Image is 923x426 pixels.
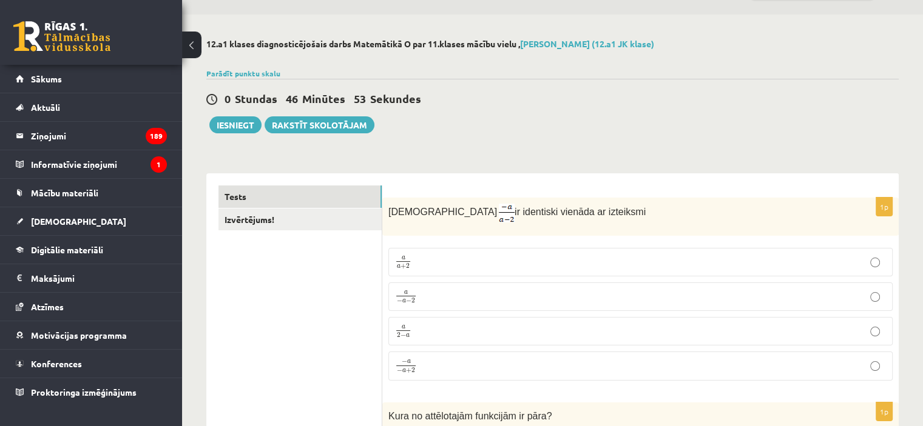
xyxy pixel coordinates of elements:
span: 0 [225,92,231,105]
a: Ziņojumi189 [16,122,167,150]
a: Informatīvie ziņojumi1 [16,150,167,178]
a: Maksājumi [16,264,167,292]
span: a [397,265,401,268]
span: 2 [406,264,410,269]
span: 2 [411,298,415,304]
span: a [402,256,405,260]
span: a [407,360,411,364]
i: 1 [150,156,167,173]
a: Atzīmes [16,293,167,321]
span: a [402,325,405,329]
a: Motivācijas programma [16,321,167,349]
span: Proktoringa izmēģinājums [31,387,137,398]
span: − [406,299,411,304]
span: − [397,299,402,304]
span: Atzīmes [31,301,64,312]
span: − [397,368,402,373]
span: 2 [411,367,415,373]
span: Digitālie materiāli [31,244,103,255]
a: Tests [218,185,382,208]
span: Konferences [31,358,82,369]
span: a [402,369,406,373]
button: Iesniegt [209,116,262,133]
a: Aktuāli [16,93,167,121]
span: Aktuāli [31,102,60,113]
span: 53 [354,92,366,105]
span: ir identiski vienāda ar izteiksmi [515,207,646,217]
a: Digitālie materiāli [16,236,167,264]
legend: Ziņojumi [31,122,167,150]
span: Mācību materiāli [31,187,98,198]
p: 1p [876,402,893,421]
h2: 12.a1 klases diagnosticējošais darbs Matemātikā O par 11.klases mācību vielu , [206,39,899,49]
i: 189 [146,128,167,144]
img: oEoGSTiJcBccKhiGOLRMo33YHrZEwwb1LBMrqb6LE+Xm53074UYl3gOOwuUBZ212swzhxY4N6AfT2lHPqUszMAAAAAElFTkSu... [499,204,515,222]
a: Rakstīt skolotājam [265,116,374,133]
legend: Informatīvie ziņojumi [31,150,167,178]
p: 1p [876,197,893,216]
span: 2 [397,333,401,338]
a: Konferences [16,350,167,378]
span: Kura no attēlotajām funkcijām ir pāra? [388,411,552,421]
a: [PERSON_NAME] (12.a1 JK klase) [520,38,654,49]
a: [DEMOGRAPHIC_DATA] [16,207,167,235]
span: Sākums [31,73,62,84]
span: [DEMOGRAPHIC_DATA] [388,207,497,217]
span: a [402,299,406,303]
a: Rīgas 1. Tālmācības vidusskola [13,21,110,52]
a: Izvērtējums! [218,208,382,231]
span: − [401,333,406,339]
span: a [404,291,408,295]
span: Minūtes [302,92,345,105]
span: 46 [286,92,298,105]
span: + [401,264,406,269]
span: Stundas [235,92,277,105]
legend: Maksājumi [31,264,167,292]
span: a [406,334,410,338]
a: Mācību materiāli [16,179,167,207]
span: + [406,368,411,373]
span: − [402,359,407,364]
a: Proktoringa izmēģinājums [16,378,167,406]
span: [DEMOGRAPHIC_DATA] [31,216,126,227]
span: Motivācijas programma [31,330,127,341]
a: Sākums [16,65,167,93]
a: Parādīt punktu skalu [206,68,280,78]
span: Sekundes [370,92,421,105]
